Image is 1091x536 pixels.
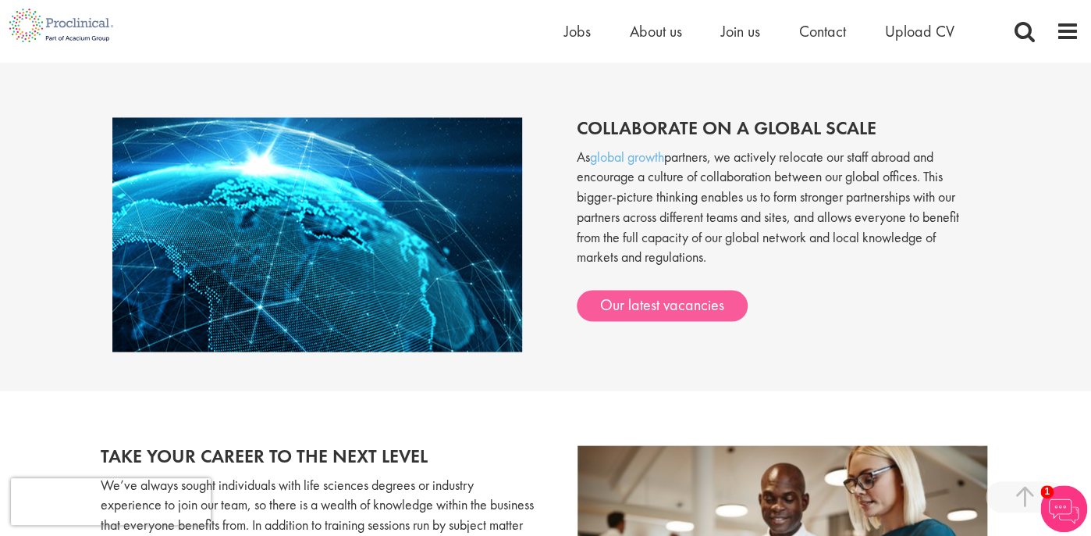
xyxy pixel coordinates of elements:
p: As partners, we actively relocate our staff abroad and encourage a culture of collaboration betwe... [577,146,979,282]
iframe: reCAPTCHA [11,478,211,525]
span: 1 [1040,485,1054,498]
a: Our latest vacancies [577,290,748,321]
a: global growth [590,147,664,165]
a: Upload CV [885,21,954,41]
h2: Collaborate on a global scale [577,117,979,138]
h2: Take your career to the next level [101,445,534,466]
a: Jobs [564,21,591,41]
img: Chatbot [1040,485,1087,532]
a: About us [630,21,682,41]
a: Contact [799,21,846,41]
a: Join us [721,21,760,41]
